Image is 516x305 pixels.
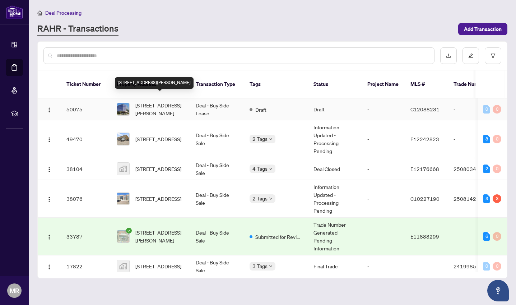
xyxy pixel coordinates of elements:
a: RAHR - Transactions [37,23,118,36]
img: Logo [46,137,52,143]
td: Deal - Buy Side Sale [190,255,244,277]
td: Final Trade [308,255,362,277]
th: Ticket Number [61,70,111,98]
div: 8 [483,135,490,143]
img: Logo [46,107,52,113]
div: 6 [483,232,490,241]
span: Add Transaction [464,23,502,35]
span: 4 Tags [252,165,268,173]
span: Draft [255,106,266,114]
span: [STREET_ADDRESS] [135,195,181,203]
img: Logo [46,167,52,172]
button: download [440,47,457,64]
button: Logo [43,163,55,175]
button: filter [485,47,501,64]
span: E12242823 [410,136,439,142]
td: Information Updated - Processing Pending [308,120,362,158]
td: 17822 [61,255,111,277]
button: Logo [43,231,55,242]
td: Draft [308,98,362,120]
span: C10227190 [410,195,440,202]
img: thumbnail-img [117,133,129,145]
span: down [269,137,273,141]
span: [STREET_ADDRESS][PERSON_NAME] [135,101,184,117]
div: 0 [493,135,501,143]
td: Deal - Buy Side Lease [190,98,244,120]
th: Tags [244,70,308,98]
div: 3 [483,194,490,203]
span: [STREET_ADDRESS] [135,165,181,173]
button: Logo [43,260,55,272]
button: Logo [43,133,55,145]
div: 2 [483,165,490,173]
img: logo [6,5,23,19]
span: Submitted for Review [255,233,302,241]
td: Deal - Buy Side Sale [190,158,244,180]
div: 0 [493,262,501,271]
td: Deal - Buy Side Sale [190,180,244,218]
img: Logo [46,264,52,270]
td: Information Updated - Processing Pending [308,180,362,218]
div: 0 [483,105,490,114]
td: - [448,98,498,120]
span: MR [10,286,19,296]
th: Trade Number [448,70,498,98]
span: edit [468,53,473,58]
span: home [37,10,42,15]
button: Open asap [487,280,509,301]
div: [STREET_ADDRESS][PERSON_NAME] [115,77,194,89]
img: thumbnail-img [117,260,129,272]
div: 0 [493,165,501,173]
div: 0 [493,105,501,114]
img: thumbnail-img [117,103,129,115]
span: [STREET_ADDRESS][PERSON_NAME] [135,228,184,244]
td: - [362,255,405,277]
td: Trade Number Generated - Pending Information [308,218,362,255]
span: down [269,197,273,200]
span: 2 Tags [252,194,268,203]
button: Add Transaction [458,23,507,35]
td: - [448,218,498,255]
img: thumbnail-img [117,193,129,205]
span: Deal Processing [45,10,82,16]
span: down [269,264,273,268]
td: 2508034 [448,158,498,180]
td: 38104 [61,158,111,180]
span: E12176668 [410,166,439,172]
td: Deal - Buy Side Sale [190,120,244,158]
td: - [362,158,405,180]
div: 0 [483,262,490,271]
td: Deal Closed [308,158,362,180]
span: download [446,53,451,58]
td: 2508142 [448,180,498,218]
th: MLS # [405,70,448,98]
td: - [362,98,405,120]
td: 38076 [61,180,111,218]
img: Logo [46,197,52,202]
td: 49470 [61,120,111,158]
th: Status [308,70,362,98]
button: Logo [43,103,55,115]
td: - [448,120,498,158]
th: Property Address [111,70,190,98]
td: 50075 [61,98,111,120]
div: 0 [493,232,501,241]
span: down [269,167,273,171]
td: - [362,180,405,218]
td: Deal - Buy Side Sale [190,218,244,255]
th: Project Name [362,70,405,98]
button: edit [462,47,479,64]
th: Transaction Type [190,70,244,98]
span: [STREET_ADDRESS] [135,135,181,143]
img: thumbnail-img [117,163,129,175]
td: - [362,218,405,255]
img: Logo [46,234,52,240]
span: filter [491,53,496,58]
td: 2419985 [448,255,498,277]
span: check-circle [126,228,132,234]
span: 3 Tags [252,262,268,270]
span: [STREET_ADDRESS] [135,262,181,270]
td: - [362,120,405,158]
span: 2 Tags [252,135,268,143]
button: Logo [43,193,55,204]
